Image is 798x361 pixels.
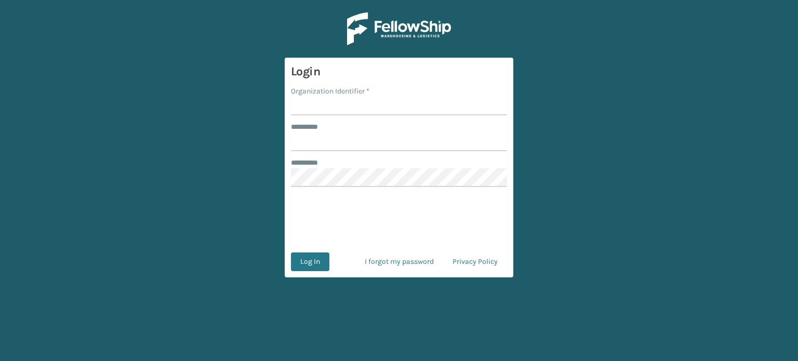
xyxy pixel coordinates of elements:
a: Privacy Policy [443,252,507,271]
iframe: reCAPTCHA [320,199,478,240]
label: Organization Identifier [291,86,369,97]
a: I forgot my password [355,252,443,271]
img: Logo [347,12,451,45]
h3: Login [291,64,507,79]
button: Log In [291,252,329,271]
